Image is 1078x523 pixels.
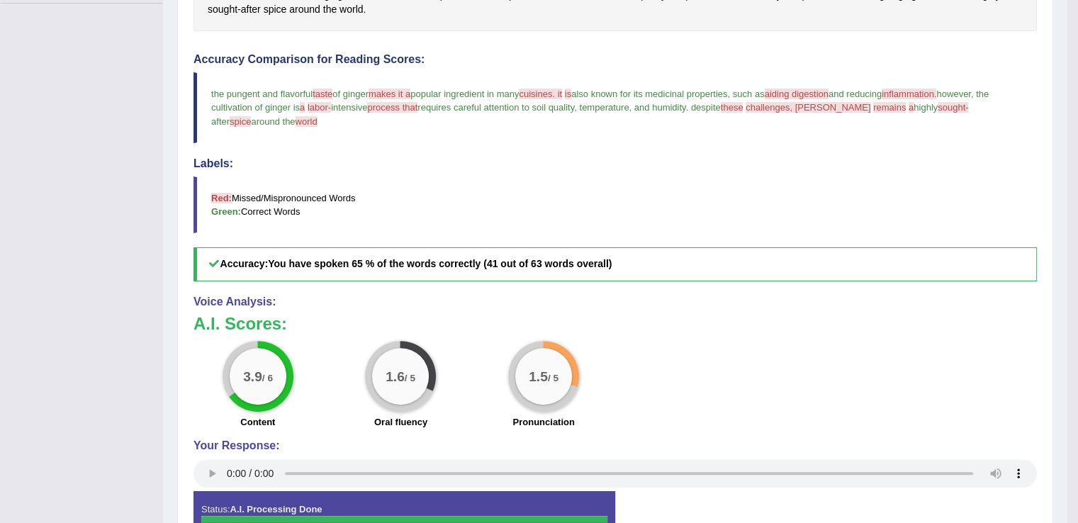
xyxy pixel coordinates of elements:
span: Click to see word definition [339,2,363,17]
span: intensive [331,102,367,113]
span: after [211,116,230,127]
span: world [296,116,318,127]
span: a [300,102,305,113]
span: the pungent and flavorful [211,89,313,99]
small: / 5 [405,372,415,383]
span: temperature [579,102,629,113]
span: cuisines. it [519,89,562,99]
span: requires careful attention to soil quality [417,102,574,113]
label: Oral fluency [374,415,427,429]
span: , [574,102,577,113]
big: 3.9 [243,369,262,384]
span: around the [251,116,295,127]
span: Click to see word definition [264,2,287,17]
span: makes it a [369,89,410,99]
span: labor- [308,102,331,113]
span: such as [733,89,765,99]
span: Click to see word definition [323,2,337,17]
big: 1.6 [386,369,405,384]
span: despite [691,102,721,113]
strong: A.I. Processing Done [230,504,322,514]
big: 1.5 [529,369,548,384]
label: Content [240,415,275,429]
h5: Accuracy: [193,247,1037,281]
span: Click to see word definition [289,2,320,17]
span: also known for its medicinal properties [571,89,727,99]
b: Red: [211,193,232,203]
span: however [936,89,970,99]
span: popular ingredient in many [410,89,519,99]
span: , [971,89,974,99]
span: is [565,89,571,99]
span: sought- [938,102,968,113]
span: process that [367,102,417,113]
span: highly [914,102,938,113]
span: these [721,102,743,113]
small: / 6 [262,372,273,383]
span: of ginger [332,89,369,99]
b: You have spoken 65 % of the words correctly (41 out of 63 words overall) [268,258,612,269]
span: . [686,102,689,113]
span: Click to see word definition [208,2,237,17]
span: challenges, [PERSON_NAME] [746,102,870,113]
h4: Accuracy Comparison for Reading Scores: [193,53,1037,66]
span: and reducing [829,89,882,99]
span: and humidity [634,102,686,113]
span: , [727,89,730,99]
span: inflammation. [882,89,936,99]
span: , [629,102,632,113]
label: Pronunciation [512,415,574,429]
span: aiding digestion [765,89,829,99]
span: spice [230,116,251,127]
b: Green: [211,206,241,217]
b: A.I. Scores: [193,314,287,333]
span: Click to see word definition [241,2,261,17]
blockquote: Missed/Mispronounced Words Correct Words [193,176,1037,233]
span: a [909,102,914,113]
h4: Your Response: [193,439,1037,452]
small: / 5 [548,372,558,383]
h4: Labels: [193,157,1037,170]
span: remains [873,102,906,113]
span: taste [313,89,332,99]
h4: Voice Analysis: [193,296,1037,308]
